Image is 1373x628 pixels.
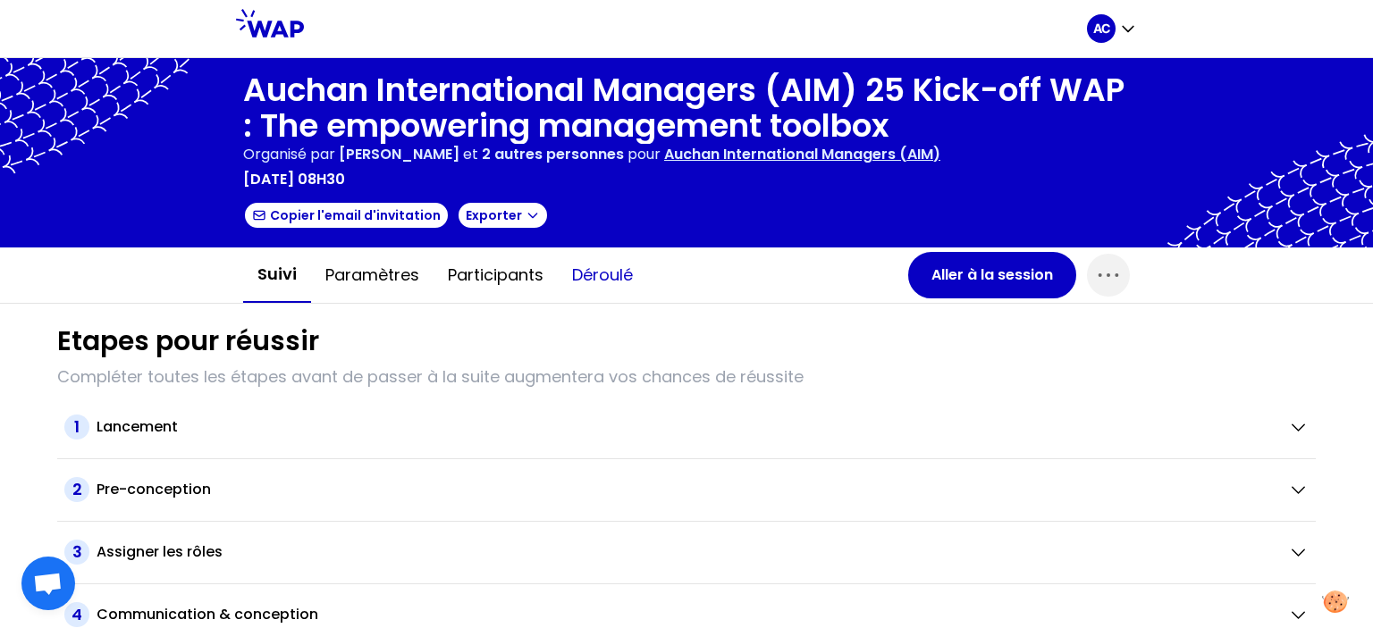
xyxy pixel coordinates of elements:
p: [DATE] 08h30 [243,169,345,190]
h2: Assigner les rôles [97,541,223,563]
span: 2 autres personnes [482,144,624,164]
button: AC [1087,14,1137,43]
span: 2 [64,477,89,502]
h2: Communication & conception [97,604,318,625]
p: pour [628,144,661,165]
button: Exporter [457,201,549,230]
h1: Auchan International Managers (AIM) 25 Kick-off WAP : The empowering management toolbox [243,72,1130,144]
p: Compléter toutes les étapes avant de passer à la suite augmentera vos chances de réussite [57,364,1316,389]
a: Ouvrir le chat [21,557,75,610]
button: Déroulé [558,248,647,302]
button: Aller à la session [908,252,1076,298]
p: Auchan International Managers (AIM) [664,144,940,165]
span: 3 [64,540,89,565]
button: 2Pre-conception [64,477,1309,502]
span: 1 [64,414,89,440]
button: Copier l'email d'invitation [243,201,450,230]
button: 3Assigner les rôles [64,540,1309,565]
h2: Pre-conception [97,479,211,500]
button: Paramètres [311,248,434,302]
button: Participants [434,248,558,302]
button: Suivi [243,247,311,303]
button: Manage your preferences about cookies [1311,580,1360,624]
p: AC [1093,20,1110,38]
button: 1Lancement [64,414,1309,440]
button: 4Communication & conception [64,602,1309,627]
p: Organisé par [243,144,335,165]
h2: Lancement [97,416,178,438]
span: 4 [64,602,89,627]
h1: Etapes pour réussir [57,325,319,357]
span: [PERSON_NAME] [339,144,459,164]
p: et [339,144,624,165]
